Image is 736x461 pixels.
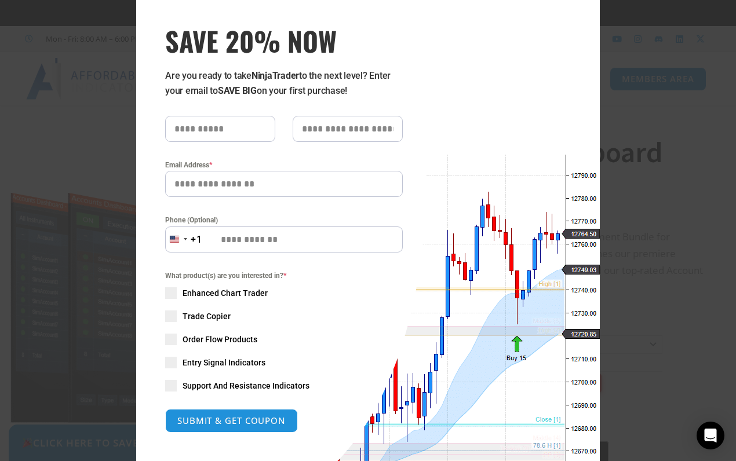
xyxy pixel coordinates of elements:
[165,24,403,57] span: SAVE 20% NOW
[165,68,403,98] p: Are you ready to take to the next level? Enter your email to on your first purchase!
[191,232,202,247] div: +1
[252,70,299,81] strong: NinjaTrader
[165,226,202,253] button: Selected country
[218,85,257,96] strong: SAVE BIG
[183,357,265,368] span: Entry Signal Indicators
[165,270,403,281] span: What product(s) are you interested in?
[165,357,403,368] label: Entry Signal Indicators
[165,159,403,171] label: Email Address
[165,334,403,345] label: Order Flow Products
[165,214,403,226] label: Phone (Optional)
[165,310,403,322] label: Trade Copier
[697,422,724,449] div: Open Intercom Messenger
[183,287,268,299] span: Enhanced Chart Trader
[183,380,309,392] span: Support And Resistance Indicators
[165,380,403,392] label: Support And Resistance Indicators
[183,310,231,322] span: Trade Copier
[165,287,403,299] label: Enhanced Chart Trader
[165,409,298,433] button: SUBMIT & GET COUPON
[183,334,257,345] span: Order Flow Products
